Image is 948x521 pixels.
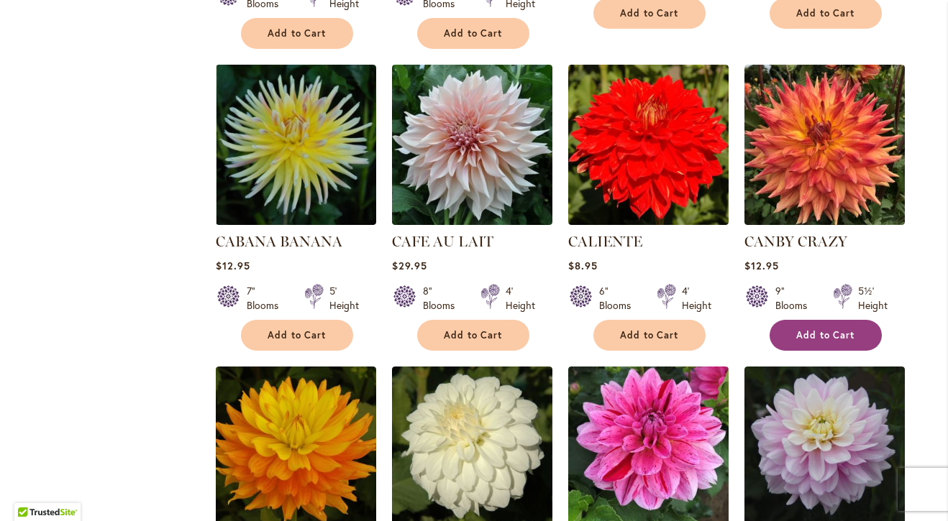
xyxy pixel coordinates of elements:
[744,214,905,228] a: Canby Crazy
[268,329,327,341] span: Add to Cart
[744,233,847,250] a: CANBY CRAZY
[620,7,679,19] span: Add to Cart
[392,233,493,250] a: CAFE AU LAIT
[744,65,905,225] img: Canby Crazy
[417,320,529,351] button: Add to Cart
[216,65,376,225] img: CABANA BANANA
[423,284,463,313] div: 8" Blooms
[241,320,353,351] button: Add to Cart
[392,259,427,272] span: $29.95
[620,329,679,341] span: Add to Cart
[241,18,353,49] button: Add to Cart
[796,329,855,341] span: Add to Cart
[796,7,855,19] span: Add to Cart
[392,65,552,225] img: Café Au Lait
[329,284,359,313] div: 5' Height
[392,214,552,228] a: Café Au Lait
[216,214,376,228] a: CABANA BANANA
[417,18,529,49] button: Add to Cart
[247,284,287,313] div: 7" Blooms
[216,233,342,250] a: CABANA BANANA
[444,27,503,40] span: Add to Cart
[568,259,598,272] span: $8.95
[775,284,816,313] div: 9" Blooms
[770,320,882,351] button: Add to Cart
[216,259,250,272] span: $12.95
[568,65,729,225] img: CALIENTE
[744,259,779,272] span: $12.95
[11,470,51,510] iframe: Launch Accessibility Center
[506,284,535,313] div: 4' Height
[444,329,503,341] span: Add to Cart
[599,284,639,313] div: 6" Blooms
[568,214,729,228] a: CALIENTE
[268,27,327,40] span: Add to Cart
[593,320,706,351] button: Add to Cart
[858,284,888,313] div: 5½' Height
[682,284,711,313] div: 4' Height
[568,233,642,250] a: CALIENTE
